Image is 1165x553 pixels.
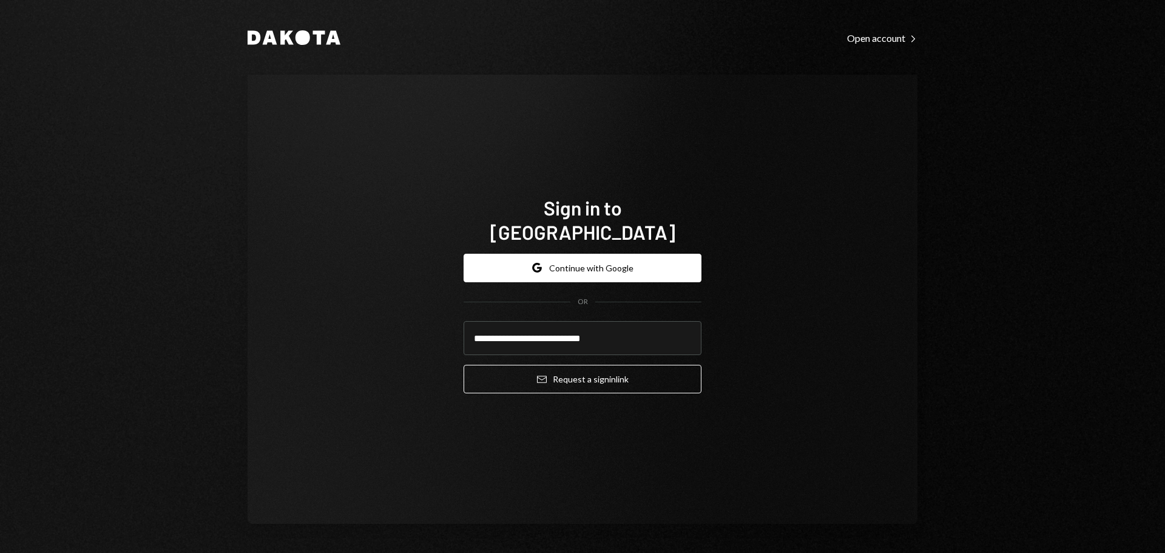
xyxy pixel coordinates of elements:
div: Open account [847,32,917,44]
h1: Sign in to [GEOGRAPHIC_DATA] [464,195,701,244]
div: OR [578,297,588,307]
button: Request a signinlink [464,365,701,393]
a: Open account [847,31,917,44]
button: Continue with Google [464,254,701,282]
